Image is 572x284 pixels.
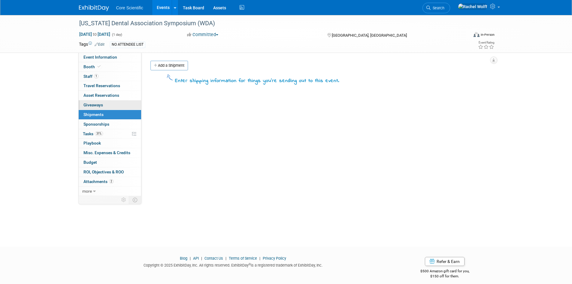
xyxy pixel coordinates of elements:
a: Search [422,3,450,13]
span: Sponsorships [83,122,109,127]
span: 31% [95,131,103,136]
a: Shipments [79,110,141,119]
div: Event Format [433,31,495,40]
a: Travel Reservations [79,81,141,90]
div: $150 off for them. [396,274,493,279]
a: Misc. Expenses & Credits [79,148,141,157]
span: Playbook [83,141,101,145]
a: Edit [95,42,104,47]
span: Booth [83,64,102,69]
a: Booth [79,62,141,72]
td: Personalize Event Tab Strip [119,196,129,204]
span: [DATE] [DATE] [79,32,110,37]
img: Format-Inperson.png [474,32,480,37]
a: Contact Us [204,256,223,261]
a: Playbook [79,139,141,148]
sup: ® [249,263,251,266]
a: Attachments2 [79,177,141,186]
span: | [200,256,204,261]
a: Budget [79,158,141,167]
span: [GEOGRAPHIC_DATA], [GEOGRAPHIC_DATA] [332,33,407,38]
span: Asset Reservations [83,93,119,98]
a: Tasks31% [79,129,141,139]
span: Giveaways [83,102,103,107]
a: Sponsorships [79,120,141,129]
span: more [82,189,92,194]
span: Misc. Expenses & Credits [83,150,130,155]
a: Blog [180,256,187,261]
span: Tasks [83,131,103,136]
div: Enter shipping information for things you're sending out to this event. [175,78,339,85]
div: [US_STATE] Dental Association Symposium (WDA) [77,18,459,29]
span: 2 [109,179,113,184]
button: Committed [185,32,221,38]
span: Budget [83,160,97,165]
span: ROI, Objectives & ROO [83,169,124,174]
div: In-Person [480,32,495,37]
img: Rachel Wolff [458,3,488,10]
span: Event Information [83,55,117,60]
div: Copyright © 2025 ExhibitDay, Inc. All rights reserved. ExhibitDay is a registered trademark of Ex... [79,261,388,268]
a: Staff1 [79,72,141,81]
div: Event Rating [478,41,494,44]
div: NO ATTENDEE LIST [110,41,145,48]
a: API [193,256,199,261]
i: Booth reservation complete [98,65,101,68]
a: more [79,187,141,196]
a: Refer & Earn [425,257,465,266]
div: $500 Amazon gift card for you, [396,265,493,279]
span: Shipments [83,112,104,117]
span: 1 [94,74,98,78]
a: Privacy Policy [263,256,286,261]
span: Search [431,6,444,10]
a: Asset Reservations [79,91,141,100]
span: (1 day) [111,33,122,37]
span: Attachments [83,179,113,184]
span: Travel Reservations [83,83,120,88]
span: | [224,256,228,261]
span: | [188,256,192,261]
a: ROI, Objectives & ROO [79,167,141,177]
span: to [92,32,98,37]
a: Giveaways [79,100,141,110]
a: Add a Shipment [150,61,188,70]
td: Tags [79,41,104,48]
a: Terms of Service [229,256,257,261]
a: Event Information [79,53,141,62]
span: Core Scientific [116,5,143,10]
img: ExhibitDay [79,5,109,11]
span: Staff [83,74,98,79]
td: Toggle Event Tabs [129,196,141,204]
span: | [258,256,262,261]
